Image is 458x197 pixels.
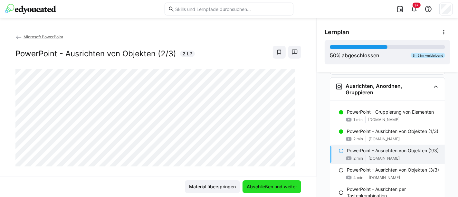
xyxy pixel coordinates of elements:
span: 9+ [415,3,419,7]
span: [DOMAIN_NAME] [368,156,400,161]
span: [DOMAIN_NAME] [369,175,400,180]
div: 3h 58m verbleibend [411,53,445,58]
span: 2 LP [183,51,192,57]
button: Abschließen und weiter [243,180,301,193]
p: PowerPoint - Gruppierung von Elementen [347,109,434,115]
span: 2 min [353,156,363,161]
div: % abgeschlossen [330,52,379,59]
h3: Ausrichten, Anordnen, Gruppieren [346,83,431,96]
input: Skills und Lernpfade durchsuchen… [175,6,290,12]
p: PowerPoint - Ausrichten von Objekten (2/3) [347,147,439,154]
h2: PowerPoint - Ausrichten von Objekten (2/3) [15,49,176,59]
span: Abschließen und weiter [246,183,298,190]
span: Material überspringen [188,183,237,190]
button: Material überspringen [185,180,240,193]
a: Microsoft PowerPoint [15,34,63,39]
p: PowerPoint - Ausrichten von Objekten (3/3) [347,167,439,173]
span: 1 min [353,117,363,122]
span: 2 min [353,136,363,142]
span: 4 min [353,175,363,180]
span: [DOMAIN_NAME] [368,136,400,142]
span: 50 [330,52,336,59]
span: Lernplan [325,29,349,36]
span: Microsoft PowerPoint [24,34,63,39]
p: PowerPoint - Ausrichten von Objekten (1/3) [347,128,438,135]
span: [DOMAIN_NAME] [368,117,399,122]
